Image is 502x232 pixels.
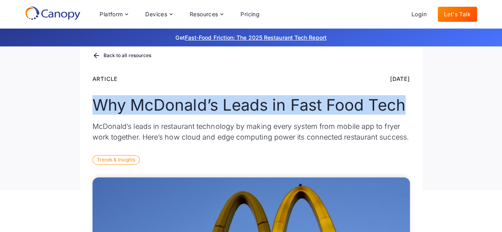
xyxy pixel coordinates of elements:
[92,96,410,115] h1: Why McDonald’s Leads in Fast Food Tech
[104,53,152,58] div: Back to all resources
[145,12,167,17] div: Devices
[92,75,118,83] div: Article
[438,7,477,22] a: Let's Talk
[234,7,266,22] a: Pricing
[183,6,229,22] div: Resources
[390,75,410,83] div: [DATE]
[92,51,152,61] a: Back to all resources
[185,34,327,41] a: Fast-Food Friction: The 2025 Restaurant Tech Report
[100,12,123,17] div: Platform
[92,121,410,142] p: McDonald’s leads in restaurant technology by making every system from mobile app to fryer work to...
[139,6,179,22] div: Devices
[190,12,218,17] div: Resources
[93,6,134,22] div: Platform
[92,155,140,165] div: Trends & Insights
[405,7,433,22] a: Login
[57,33,446,42] p: Get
